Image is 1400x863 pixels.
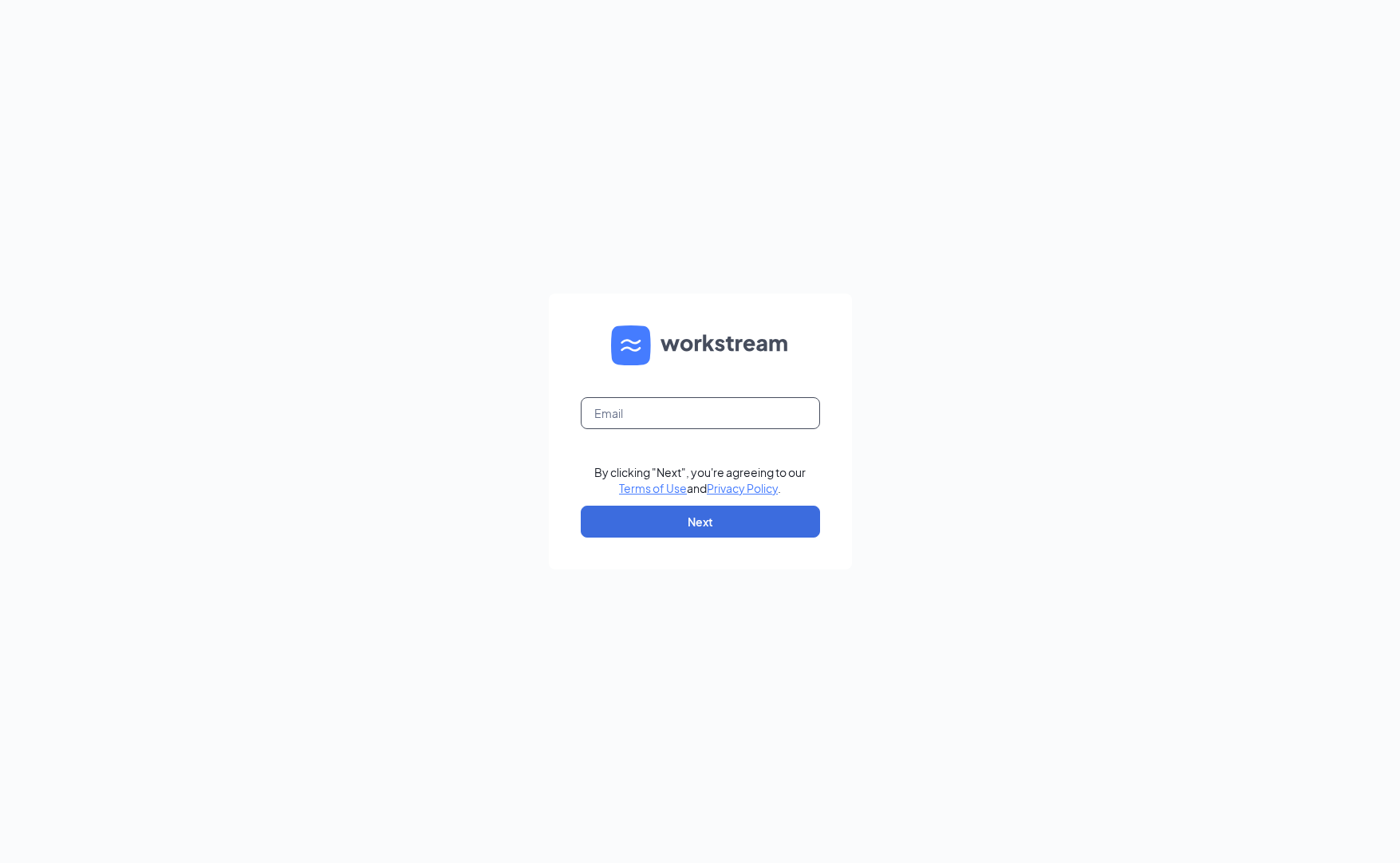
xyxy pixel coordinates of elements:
a: Privacy Policy [707,481,778,495]
input: Email [581,397,820,429]
a: Terms of Use [619,481,687,495]
button: Next [581,506,820,538]
div: By clicking "Next", you're agreeing to our and . [594,464,806,496]
img: WS logo and Workstream text [611,325,790,365]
